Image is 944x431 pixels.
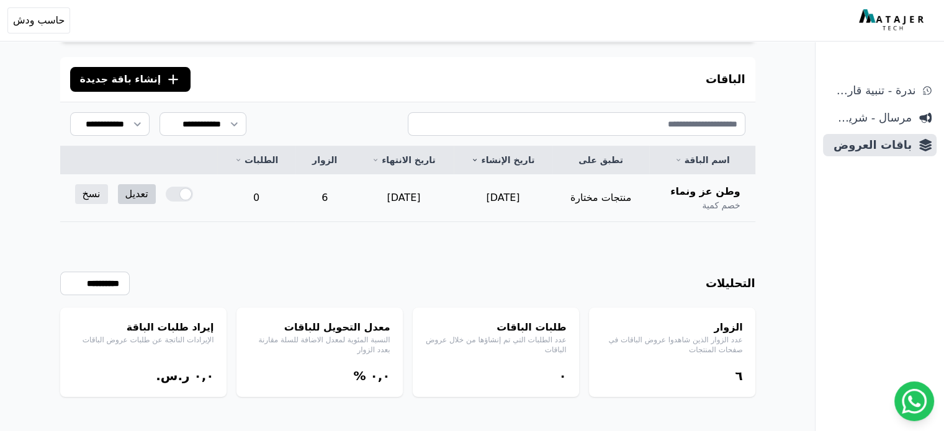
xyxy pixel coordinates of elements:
[706,71,745,88] h3: الباقات
[601,335,743,355] p: عدد الزوار الذين شاهدوا عروض الباقات في صفحات المنتجات
[13,13,65,28] span: حاسب ودش
[249,335,390,355] p: النسبة المئوية لمعدل الاضافة للسلة مقارنة بعدد الزوار
[353,368,366,383] span: %
[370,368,390,383] bdi: ۰,۰
[425,335,567,355] p: عدد الطلبات التي تم إنشاؤها من خلال عروض الباقات
[217,174,295,222] td: 0
[75,184,108,204] a: نسخ
[552,146,649,174] th: تطبق على
[552,174,649,222] td: منتجات مختارة
[425,320,567,335] h4: طلبات الباقات
[80,72,161,87] span: إنشاء باقة جديدة
[706,275,755,292] h3: التحليلات
[828,136,912,154] span: باقات العروض
[295,146,354,174] th: الزوار
[7,7,70,33] button: حاسب ودش
[469,154,538,166] a: تاريخ الإنشاء
[601,320,743,335] h4: الزوار
[828,109,912,127] span: مرسال - شريط دعاية
[425,367,567,384] div: ۰
[664,154,740,166] a: اسم الباقة
[73,320,214,335] h4: إيراد طلبات الباقة
[70,67,191,92] button: إنشاء باقة جديدة
[859,9,927,32] img: MatajerTech Logo
[249,320,390,335] h4: معدل التحويل للباقات
[73,335,214,345] p: الإيرادات الناتجة عن طلبات عروض الباقات
[232,154,281,166] a: الطلبات
[702,199,740,211] span: خصم كمية
[601,367,743,384] div: ٦
[194,368,214,383] bdi: ۰,۰
[828,82,915,99] span: ندرة - تنبية قارب علي النفاذ
[670,184,740,199] span: وطن عز ونماء
[454,174,553,222] td: [DATE]
[369,154,438,166] a: تاريخ الانتهاء
[354,174,453,222] td: [DATE]
[156,368,189,383] span: ر.س.
[118,184,156,204] a: تعديل
[295,174,354,222] td: 6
